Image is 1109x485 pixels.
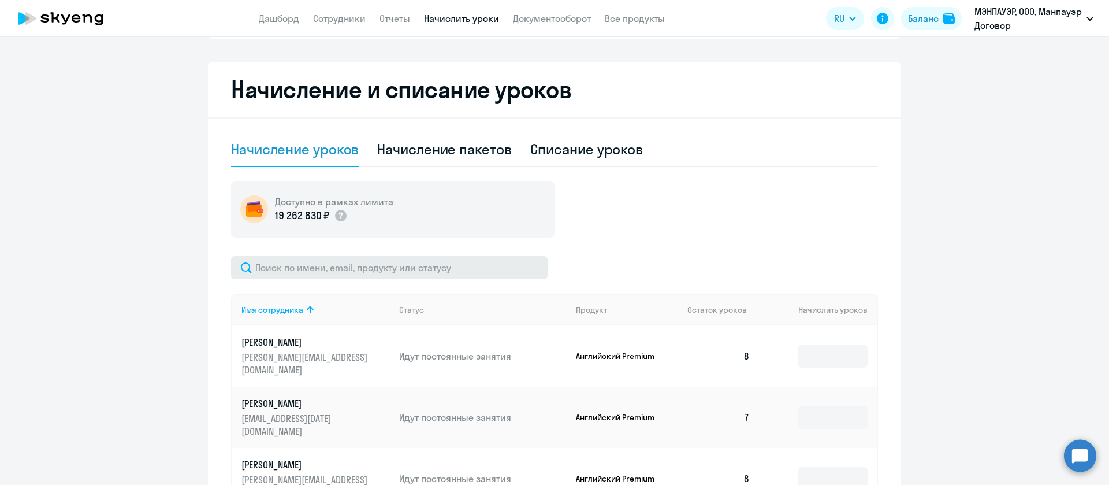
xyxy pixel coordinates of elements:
[241,336,371,349] p: [PERSON_NAME]
[377,140,511,158] div: Начисление пакетов
[241,305,390,315] div: Имя сотрудника
[231,140,359,158] div: Начисление уроков
[678,387,759,448] td: 7
[399,411,567,424] p: Идут постоянные занятия
[275,195,393,208] h5: Доступно в рамках лимита
[530,140,643,158] div: Списание уроков
[241,412,371,438] p: [EMAIL_ADDRESS][DATE][DOMAIN_NAME]
[399,472,567,485] p: Идут постоянные занятия
[678,325,759,387] td: 8
[399,350,567,362] p: Идут постоянные занятия
[259,13,299,24] a: Дашборд
[379,13,410,24] a: Отчеты
[241,336,390,376] a: [PERSON_NAME][PERSON_NAME][EMAIL_ADDRESS][DOMAIN_NAME]
[576,305,679,315] div: Продукт
[826,7,864,30] button: RU
[834,12,844,25] span: RU
[399,305,567,315] div: Статус
[759,294,877,325] th: Начислить уроков
[231,76,878,103] h2: Начисление и списание уроков
[908,12,939,25] div: Баланс
[241,397,390,438] a: [PERSON_NAME][EMAIL_ADDRESS][DATE][DOMAIN_NAME]
[974,5,1082,32] p: МЭНПАУЭР, ООО, Манпауэр Договор
[241,458,371,471] p: [PERSON_NAME]
[231,256,548,279] input: Поиск по имени, email, продукту или статусу
[576,351,663,361] p: Английский Premium
[943,13,955,24] img: balance
[576,412,663,423] p: Английский Premium
[399,305,424,315] div: Статус
[513,13,591,24] a: Документооборот
[605,13,665,24] a: Все продукты
[313,13,366,24] a: Сотрудники
[241,351,371,376] p: [PERSON_NAME][EMAIL_ADDRESS][DOMAIN_NAME]
[687,305,747,315] span: Остаток уроков
[687,305,759,315] div: Остаток уроков
[969,5,1099,32] button: МЭНПАУЭР, ООО, Манпауэр Договор
[240,195,268,223] img: wallet-circle.png
[424,13,499,24] a: Начислить уроки
[576,305,607,315] div: Продукт
[241,305,303,315] div: Имя сотрудника
[901,7,962,30] button: Балансbalance
[576,473,663,484] p: Английский Premium
[241,397,371,410] p: [PERSON_NAME]
[275,208,329,223] p: 19 262 830 ₽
